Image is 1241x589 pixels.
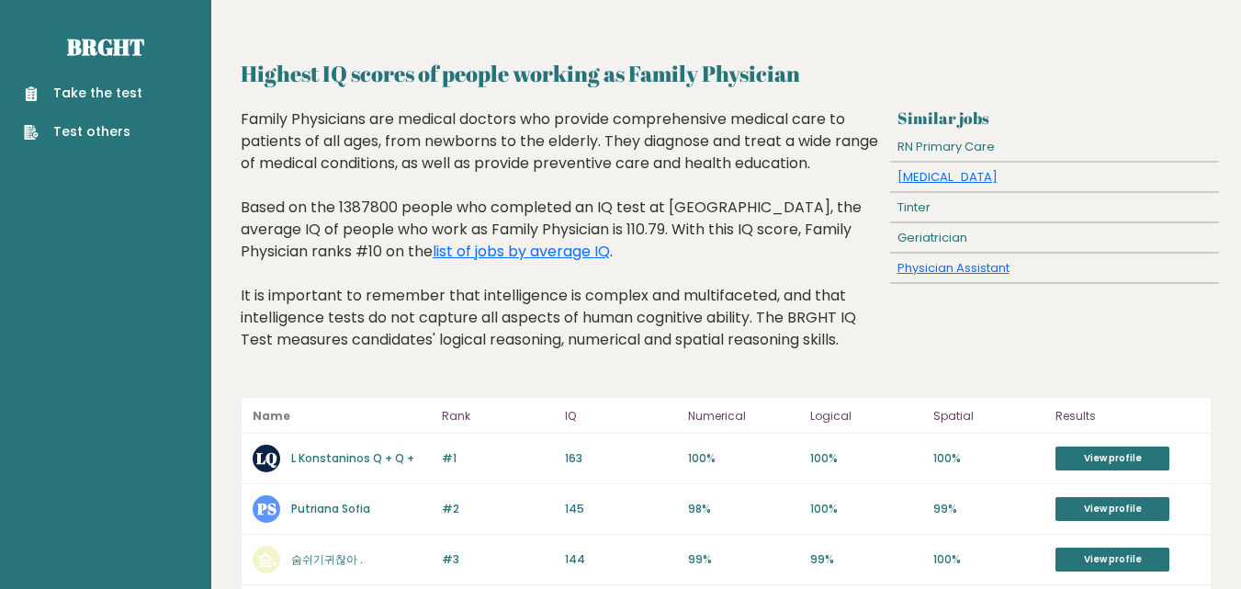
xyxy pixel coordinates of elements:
p: 99% [810,551,922,568]
h3: Similar jobs [897,108,1212,128]
p: Logical [810,405,922,427]
div: Family Physicians are medical doctors who provide comprehensive medical care to patients of all a... [241,108,884,379]
a: View profile [1055,548,1169,572]
p: 100% [933,450,1045,467]
a: L Konstaninos Q + Q + [291,450,414,466]
p: 100% [810,450,922,467]
div: Tinter [890,193,1218,222]
p: 100% [810,501,922,517]
p: #2 [442,501,554,517]
text: 숨. [257,549,277,570]
a: list of jobs by average IQ [433,241,610,262]
p: Numerical [688,405,800,427]
p: #1 [442,450,554,467]
p: Rank [442,405,554,427]
p: 100% [688,450,800,467]
div: RN Primary Care [890,132,1218,162]
p: 145 [565,501,677,517]
p: #3 [442,551,554,568]
p: Spatial [933,405,1045,427]
div: Geriatrician [890,223,1218,253]
a: Test others [24,122,142,142]
a: View profile [1055,447,1169,470]
b: Name [253,408,290,424]
p: 163 [565,450,677,467]
p: 100% [933,551,1045,568]
p: 144 [565,551,677,568]
text: LQ [256,447,277,469]
h2: Highest IQ scores of people working as Family Physician [241,57,1212,90]
text: PS [256,498,276,519]
a: [MEDICAL_DATA] [897,168,998,186]
p: 99% [933,501,1045,517]
p: 98% [688,501,800,517]
a: Putriana Sofia [291,501,370,516]
p: IQ [565,405,677,427]
a: Physician Assistant [897,259,1010,277]
p: Results [1055,405,1200,427]
a: 숨쉬기귀찮아 . [291,551,363,567]
a: View profile [1055,497,1169,521]
p: 99% [688,551,800,568]
a: Brght [67,32,144,62]
a: Take the test [24,84,142,103]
